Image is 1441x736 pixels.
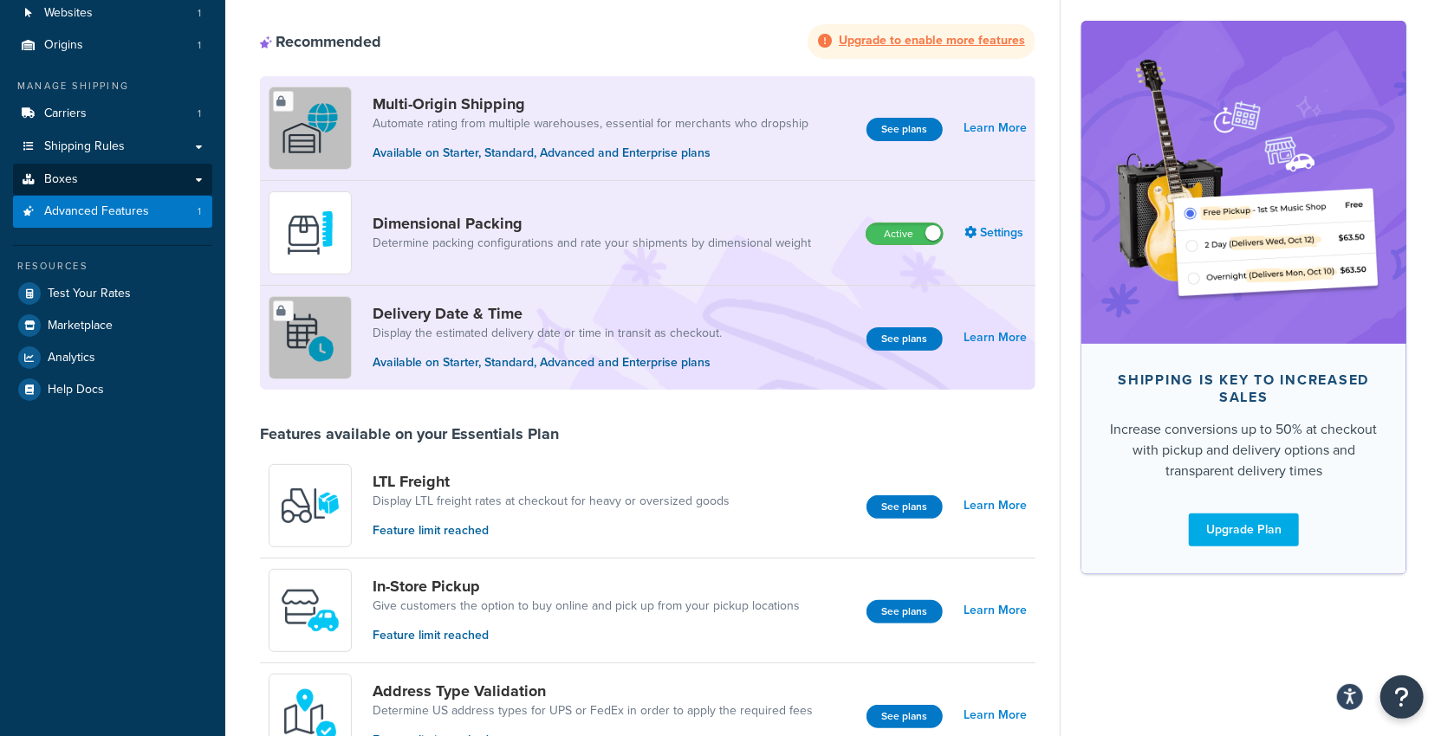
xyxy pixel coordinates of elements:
a: Settings [964,221,1027,245]
a: Determine packing configurations and rate your shipments by dimensional weight [373,235,811,252]
span: 1 [198,38,201,53]
span: Help Docs [48,383,104,397]
div: Shipping is key to increased sales [1109,371,1379,406]
span: Shipping Rules [44,139,125,154]
a: Learn More [964,494,1027,518]
button: See plans [867,705,943,728]
span: Boxes [44,172,78,187]
a: LTL Freight [373,472,730,491]
a: Learn More [964,703,1027,727]
a: Advanced Features1 [13,196,212,228]
a: Dimensional Packing [373,214,811,233]
button: See plans [867,327,943,351]
img: y79ZsPf0fXUFUhFXDzUgf+ktZg5F2+ohG75+v3d2s1D9TjoU8PiyCIluIjV41seZevKCRuEjTPPOKHJsQcmKCXGdfprl3L4q7... [280,475,341,536]
img: DTVBYsAAAAAASUVORK5CYII= [280,203,341,263]
a: Boxes [13,164,212,196]
span: 1 [198,107,201,121]
a: Display LTL freight rates at checkout for heavy or oversized goods [373,493,730,510]
a: Display the estimated delivery date or time in transit as checkout. [373,325,722,342]
a: Delivery Date & Time [373,304,722,323]
button: See plans [867,118,943,141]
img: feature-image-bc-upgrade-63323b7e0001f74ee9b4b6549f3fc5de0323d87a30a5703426337501b3dadfb7.png [1107,47,1380,318]
a: Determine US address types for UPS or FedEx in order to apply the required fees [373,702,813,720]
a: Automate rating from multiple warehouses, essential for merchants who dropship [373,115,808,132]
button: See plans [867,495,943,519]
span: 1 [198,6,201,21]
button: Open Resource Center [1380,675,1424,719]
button: See plans [867,600,943,623]
a: Marketplace [13,310,212,341]
a: Address Type Validation [373,681,813,700]
div: Recommended [260,32,381,51]
a: Learn More [964,598,1027,623]
span: Websites [44,6,93,21]
a: Analytics [13,342,212,373]
li: Advanced Features [13,196,212,228]
div: Resources [13,259,212,274]
a: Give customers the option to buy online and pick up from your pickup locations [373,597,800,615]
a: Shipping Rules [13,131,212,163]
strong: Upgrade to enable more features [839,31,1025,49]
span: Carriers [44,107,87,121]
li: Origins [13,29,212,61]
a: Help Docs [13,374,212,405]
p: Available on Starter, Standard, Advanced and Enterprise plans [373,144,808,163]
div: Increase conversions up to 50% at checkout with pickup and delivery options and transparent deliv... [1109,419,1379,481]
span: Test Your Rates [48,287,131,301]
label: Active [867,223,943,244]
a: Origins1 [13,29,212,61]
div: Features available on your Essentials Plan [260,424,559,443]
a: Learn More [964,326,1027,350]
p: Available on Starter, Standard, Advanced and Enterprise plans [373,353,722,372]
a: Upgrade Plan [1189,513,1299,546]
p: Feature limit reached [373,521,730,540]
span: 1 [198,204,201,219]
li: Carriers [13,98,212,130]
p: Feature limit reached [373,626,800,645]
span: Origins [44,38,83,53]
span: Marketplace [48,319,113,333]
a: Learn More [964,116,1027,140]
a: Multi-Origin Shipping [373,94,808,113]
div: Manage Shipping [13,79,212,94]
span: Advanced Features [44,204,149,219]
a: Carriers1 [13,98,212,130]
a: Test Your Rates [13,278,212,309]
span: Analytics [48,351,95,365]
a: In-Store Pickup [373,577,800,596]
img: wfgcfpwTIucLEAAAAASUVORK5CYII= [280,580,341,641]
